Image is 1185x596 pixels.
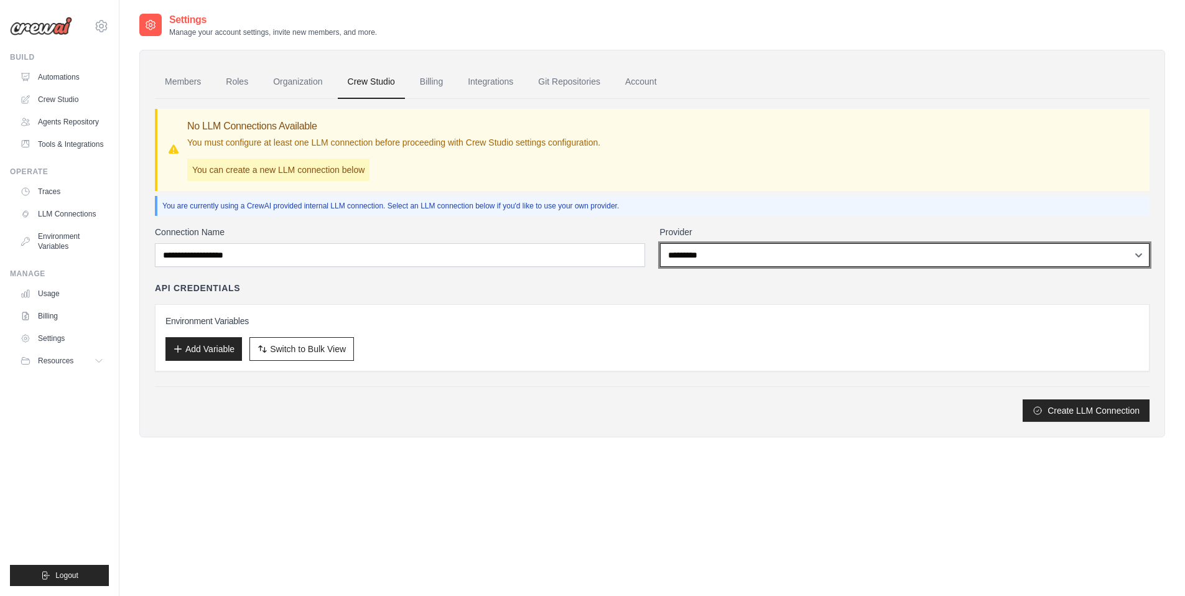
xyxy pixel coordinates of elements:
[187,119,600,134] h3: No LLM Connections Available
[10,17,72,35] img: Logo
[15,328,109,348] a: Settings
[169,12,377,27] h2: Settings
[187,136,600,149] p: You must configure at least one LLM connection before proceeding with Crew Studio settings config...
[38,356,73,366] span: Resources
[169,27,377,37] p: Manage your account settings, invite new members, and more.
[15,182,109,202] a: Traces
[1023,399,1150,422] button: Create LLM Connection
[338,65,405,99] a: Crew Studio
[165,337,242,361] button: Add Variable
[10,167,109,177] div: Operate
[10,52,109,62] div: Build
[15,351,109,371] button: Resources
[15,226,109,256] a: Environment Variables
[187,159,369,181] p: You can create a new LLM connection below
[15,204,109,224] a: LLM Connections
[410,65,453,99] a: Billing
[216,65,258,99] a: Roles
[55,570,78,580] span: Logout
[155,226,645,238] label: Connection Name
[10,269,109,279] div: Manage
[249,337,354,361] button: Switch to Bulk View
[270,343,346,355] span: Switch to Bulk View
[458,65,523,99] a: Integrations
[263,65,332,99] a: Organization
[15,112,109,132] a: Agents Repository
[15,284,109,304] a: Usage
[1123,536,1185,596] iframe: Chat Widget
[162,201,1145,211] p: You are currently using a CrewAI provided internal LLM connection. Select an LLM connection below...
[10,565,109,586] button: Logout
[615,65,667,99] a: Account
[155,282,240,294] h4: API Credentials
[155,65,211,99] a: Members
[165,315,1139,327] h3: Environment Variables
[15,90,109,109] a: Crew Studio
[528,65,610,99] a: Git Repositories
[15,67,109,87] a: Automations
[15,134,109,154] a: Tools & Integrations
[15,306,109,326] a: Billing
[660,226,1150,238] label: Provider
